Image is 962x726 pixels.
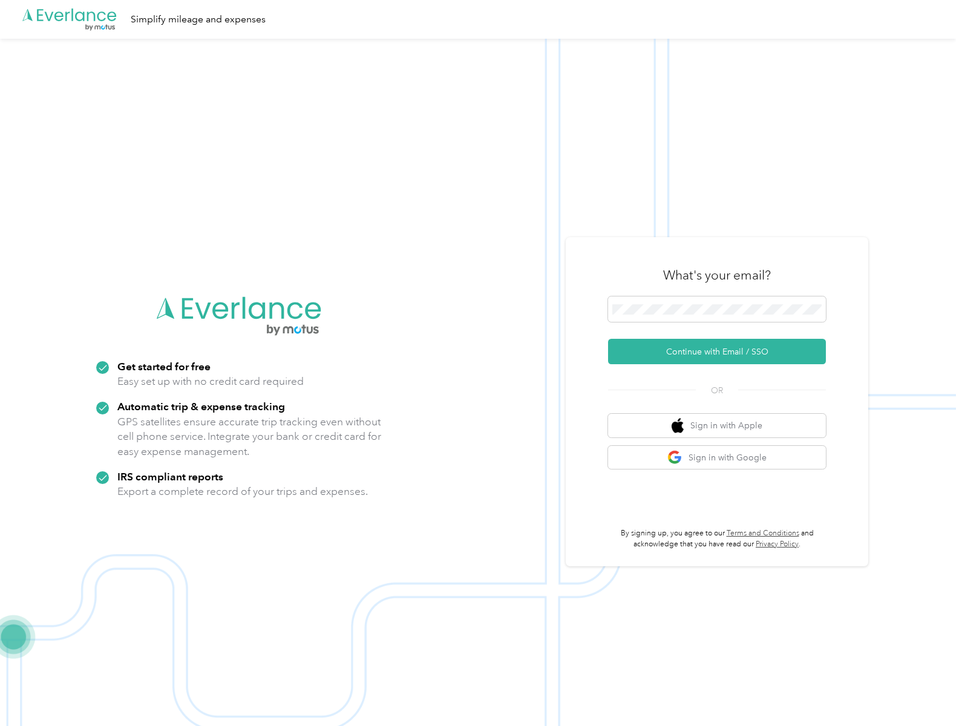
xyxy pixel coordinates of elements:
[696,384,738,397] span: OR
[608,528,826,549] p: By signing up, you agree to our and acknowledge that you have read our .
[117,360,211,373] strong: Get started for free
[117,414,382,459] p: GPS satellites ensure accurate trip tracking even without cell phone service. Integrate your bank...
[117,484,368,499] p: Export a complete record of your trips and expenses.
[608,414,826,437] button: apple logoSign in with Apple
[608,339,826,364] button: Continue with Email / SSO
[672,418,684,433] img: apple logo
[667,450,682,465] img: google logo
[131,12,266,27] div: Simplify mileage and expenses
[117,470,223,483] strong: IRS compliant reports
[608,446,826,469] button: google logoSign in with Google
[727,529,799,538] a: Terms and Conditions
[756,540,799,549] a: Privacy Policy
[663,267,771,284] h3: What's your email?
[117,374,304,389] p: Easy set up with no credit card required
[117,400,285,413] strong: Automatic trip & expense tracking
